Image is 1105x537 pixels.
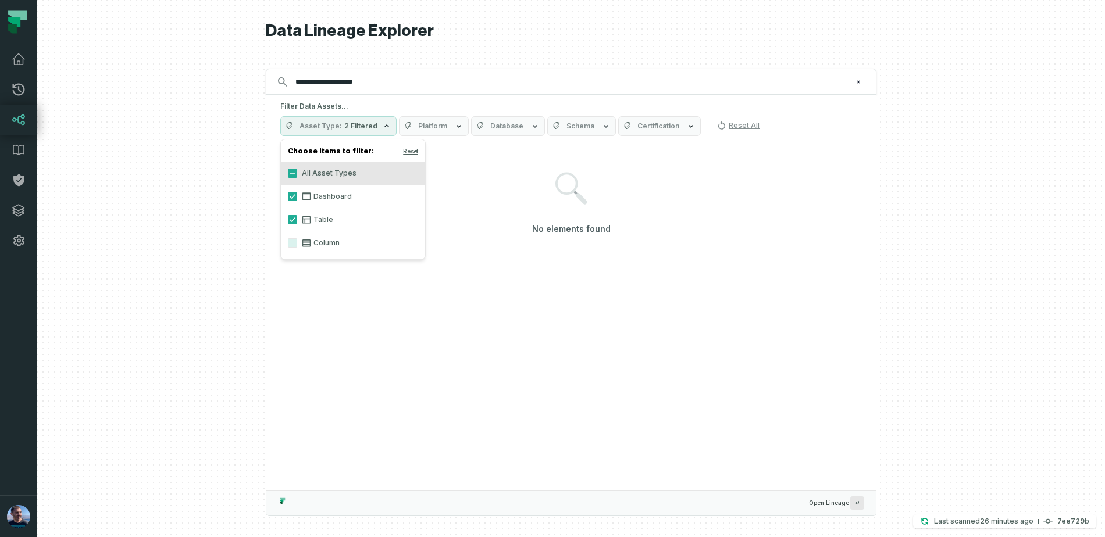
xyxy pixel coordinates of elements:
[281,231,425,255] label: Column
[344,121,377,131] span: 2 Filtered
[547,116,616,136] button: Schema
[288,215,297,224] button: Table
[281,162,425,185] label: All Asset Types
[566,121,594,131] span: Schema
[532,223,611,235] h4: No elements found
[637,121,679,131] span: Certification
[980,517,1033,525] relative-time: Sep 11, 2025, 8:57 AM EDT
[266,21,876,41] h1: Data Lineage Explorer
[850,496,864,510] span: Press ↵ to add a new Data Asset to the graph
[853,76,864,88] button: Clear search query
[288,192,297,201] button: Dashboard
[288,169,297,178] button: All Asset Types
[809,496,864,510] span: Open Lineage
[7,505,30,528] img: avatar of Tal Kurnas
[281,144,425,162] h4: Choose items to filter:
[281,208,425,231] label: Table
[618,116,701,136] button: Certification
[712,116,764,135] button: Reset All
[403,146,418,156] button: Reset
[1057,518,1089,525] h4: 7ee729b
[934,515,1033,527] p: Last scanned
[471,116,545,136] button: Database
[280,102,862,111] h5: Filter Data Assets...
[490,121,523,131] span: Database
[280,116,397,136] button: Asset Type2 Filtered
[399,116,469,136] button: Platform
[300,121,342,131] span: Asset Type
[913,514,1096,528] button: Last scanned[DATE] 8:57:09 AM7ee729b
[288,238,297,248] button: Column
[418,121,447,131] span: Platform
[281,185,425,208] label: Dashboard
[266,143,876,490] div: Suggestions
